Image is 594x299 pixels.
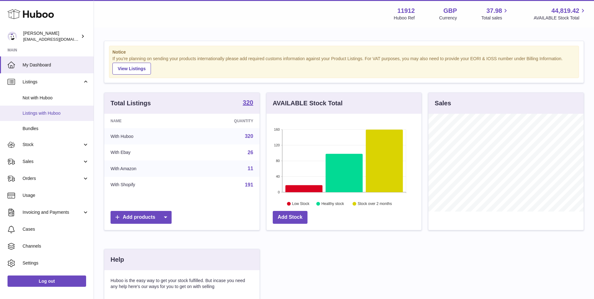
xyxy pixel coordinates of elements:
a: 37.98 Total sales [481,7,509,21]
div: Currency [439,15,457,21]
text: 120 [274,143,280,147]
a: 44,819.42 AVAILABLE Stock Total [534,7,586,21]
span: AVAILABLE Stock Total [534,15,586,21]
span: Not with Huboo [23,95,89,101]
span: Listings with Huboo [23,110,89,116]
span: Stock [23,142,82,148]
strong: 320 [243,99,253,106]
span: Settings [23,260,89,266]
td: With Ebay [104,144,189,161]
a: 26 [248,150,253,155]
strong: 11912 [397,7,415,15]
span: Cases [23,226,89,232]
text: 160 [274,128,280,131]
h3: Total Listings [111,99,151,108]
span: [EMAIL_ADDRESS][DOMAIN_NAME] [23,37,92,42]
a: 11 [248,166,253,171]
text: Stock over 2 months [358,202,392,206]
a: Log out [8,275,86,287]
td: With Shopify [104,177,189,193]
th: Quantity [189,114,259,128]
span: Listings [23,79,82,85]
span: Usage [23,192,89,198]
div: If you're planning on sending your products internationally please add required customs informati... [112,56,576,75]
text: 80 [276,159,280,163]
span: My Dashboard [23,62,89,68]
a: View Listings [112,63,151,75]
span: Orders [23,176,82,181]
h3: AVAILABLE Stock Total [273,99,343,108]
span: 37.98 [486,7,502,15]
text: 0 [278,190,280,194]
text: Low Stock [292,202,310,206]
h3: Sales [435,99,451,108]
text: 40 [276,175,280,178]
a: 191 [245,182,253,187]
span: 44,819.42 [551,7,579,15]
td: With Amazon [104,160,189,177]
text: Healthy stock [321,202,344,206]
a: 320 [243,99,253,107]
div: [PERSON_NAME] [23,30,80,42]
strong: Notice [112,49,576,55]
p: Huboo is the easy way to get your stock fulfilled. But incase you need any help here's our ways f... [111,278,253,290]
img: internalAdmin-11912@internal.huboo.com [8,32,17,41]
a: Add Stock [273,211,307,224]
strong: GBP [443,7,457,15]
span: Total sales [481,15,509,21]
div: Huboo Ref [394,15,415,21]
span: Sales [23,159,82,165]
th: Name [104,114,189,128]
span: Channels [23,243,89,249]
a: Add products [111,211,172,224]
td: With Huboo [104,128,189,144]
span: Invoicing and Payments [23,209,82,215]
a: 320 [245,134,253,139]
h3: Help [111,255,124,264]
span: Bundles [23,126,89,132]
